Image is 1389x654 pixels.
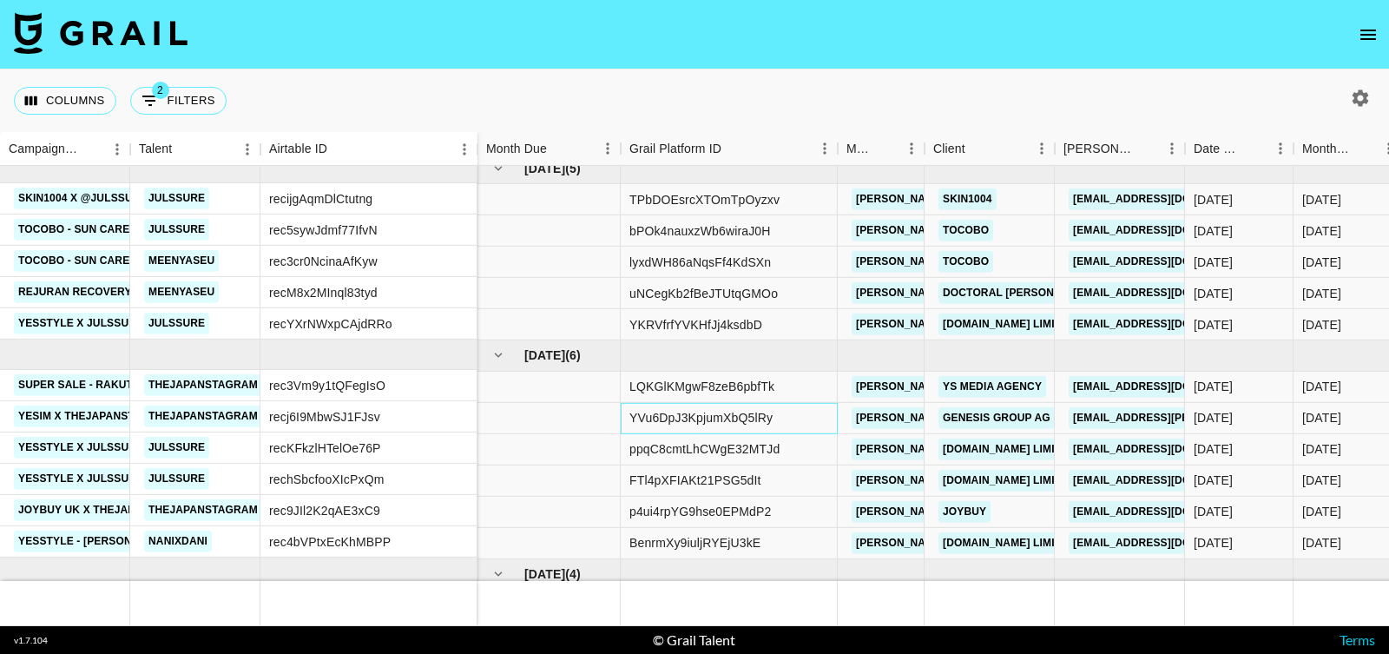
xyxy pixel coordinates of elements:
div: Client [925,132,1055,166]
div: rec3Vm9y1tQFegIsO [269,377,385,394]
div: lyxdWH86aNqsFf4KdSXn [629,254,771,271]
a: [DOMAIN_NAME] LIMITED [938,314,1080,335]
a: [PERSON_NAME][EMAIL_ADDRESS][PERSON_NAME][DOMAIN_NAME] [852,438,1224,459]
div: Month Due [486,132,547,166]
a: [EMAIL_ADDRESS][DOMAIN_NAME] [1069,220,1263,241]
button: Sort [547,136,571,161]
a: [EMAIL_ADDRESS][DOMAIN_NAME] [1069,500,1263,522]
div: Aug '25 [1302,285,1341,302]
div: Sep '25 [1302,472,1341,489]
a: [PERSON_NAME][EMAIL_ADDRESS][PERSON_NAME][DOMAIN_NAME] [852,375,1224,397]
button: Menu [812,135,838,162]
div: recj6I9MbwSJ1FJsv [269,408,380,426]
span: [DATE] [524,347,565,364]
div: Campaign (Type) [9,132,80,166]
a: Yesstyle x Julssure - AGOSTO 2025 [14,313,229,334]
button: Select columns [14,87,116,115]
div: Month Due [1302,132,1352,166]
div: recYXrNWxpCAjdRRo [269,315,392,333]
button: Menu [451,136,477,162]
button: Sort [327,137,352,162]
button: Menu [595,135,621,162]
span: ( 5 ) [565,160,581,177]
a: thejapanstagram [144,374,262,396]
div: recM8x2MInql83tyd [269,284,378,301]
span: [DATE] [524,565,565,583]
div: FTl4pXFIAKt21PSG5dIt [629,472,761,489]
div: © Grail Talent [653,631,735,649]
span: ( 4 ) [565,565,581,583]
div: uNCegKb2fBeJTUtqGMOo [629,285,778,302]
div: Sep '25 [1302,534,1341,552]
a: TOCOBO [938,251,993,273]
button: Sort [1352,136,1376,161]
button: open drawer [1351,17,1386,52]
div: Talent [130,132,260,166]
a: JOYBUY UK x Thejapanstagram [14,499,207,521]
a: Doctoral [PERSON_NAME] [938,282,1099,304]
a: julssure [144,188,209,209]
button: Sort [721,136,746,161]
a: SKIN1004 [938,188,997,210]
button: Sort [965,136,990,161]
button: hide children [486,343,510,367]
div: Booker [1055,132,1185,166]
a: Terms [1340,631,1375,648]
div: 25/6/2025 [1194,191,1233,208]
a: [EMAIL_ADDRESS][DOMAIN_NAME] [1069,532,1263,553]
a: YesStyle x Julssure - [PERSON_NAME] Seguidores Septiembre [14,468,392,490]
button: Menu [234,136,260,162]
button: Menu [1267,135,1294,162]
a: julssure [144,468,209,490]
div: Aug '25 [1302,316,1341,334]
a: [DOMAIN_NAME] LIMITED [938,469,1080,491]
button: Sort [1135,136,1159,161]
div: Date Created [1185,132,1294,166]
a: TOCOBO - Sun Care Press Kit campaign [14,250,253,272]
a: YS MEDIA AGENCY [938,375,1046,397]
button: hide children [486,562,510,586]
a: [PERSON_NAME][EMAIL_ADDRESS][PERSON_NAME][DOMAIN_NAME] [852,469,1224,491]
div: rechSbcfooXIcPxQm [269,471,385,488]
div: 19/9/2025 [1194,534,1233,552]
div: Manager [838,132,925,166]
a: [EMAIL_ADDRESS][DOMAIN_NAME] [1069,188,1263,210]
a: meenyaseu [144,281,219,303]
span: [DATE] [524,160,565,177]
div: LQKGlKMgwF8zeB6pbfTk [629,378,774,395]
a: Genesis Group AG [938,406,1055,428]
div: Airtable ID [269,132,327,166]
a: [EMAIL_ADDRESS][DOMAIN_NAME] [1069,438,1263,459]
a: [DOMAIN_NAME] LIMITED [938,532,1080,553]
a: julssure [144,437,209,459]
a: julssure [144,219,209,241]
div: rec4bVPtxEcKhMBPP [269,533,391,551]
div: 18/8/2025 [1194,378,1233,395]
a: [PERSON_NAME][EMAIL_ADDRESS][PERSON_NAME][DOMAIN_NAME] [852,188,1224,210]
a: TOCOBO [938,220,993,241]
a: nanixdani [144,531,212,552]
div: Date Created [1194,132,1243,166]
div: Grail Platform ID [621,132,838,166]
a: [EMAIL_ADDRESS][PERSON_NAME][DOMAIN_NAME] [1069,406,1352,428]
div: 3/8/2025 [1194,316,1233,334]
div: 29/8/2025 [1194,503,1233,520]
a: meenyaseu [144,250,219,272]
button: Sort [1243,136,1267,161]
a: YesStyle - [PERSON_NAME] Sorteo 100k [14,531,253,552]
button: Menu [1159,135,1185,162]
div: bPOk4nauxzWb6wiraJ0H [629,222,771,240]
a: Super Sale - Rakuten Travel [GEOGRAPHIC_DATA] [14,374,313,396]
div: recKFkzlHTelOe76P [269,439,381,457]
button: Sort [172,137,196,162]
a: [EMAIL_ADDRESS][DOMAIN_NAME] [1069,314,1263,335]
a: YESIM x thejapanstagram [14,406,178,427]
div: Grail Platform ID [629,132,721,166]
div: Sep '25 [1302,409,1341,426]
a: [PERSON_NAME][EMAIL_ADDRESS][PERSON_NAME][DOMAIN_NAME] [852,282,1224,304]
div: Aug '25 [1302,191,1341,208]
img: Grail Talent [14,12,188,54]
span: 2 [152,82,169,99]
div: YKRVfrfYVKHfJj4ksdbD [629,316,762,334]
div: Sep '25 [1302,503,1341,520]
